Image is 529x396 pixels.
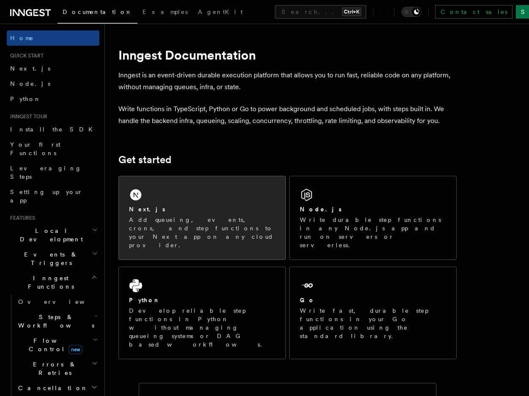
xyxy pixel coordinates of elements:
h2: Go [300,296,315,304]
span: Examples [143,8,188,15]
span: Steps & Workflows [15,313,94,330]
kbd: Ctrl+K [342,8,361,16]
p: Add queueing, events, crons, and step functions to your Next app on any cloud provider. [129,216,275,249]
span: new [69,345,82,354]
span: Your first Functions [10,141,60,156]
a: Next.js [7,61,99,76]
span: Leveraging Steps [10,165,82,180]
button: Search...Ctrl+K [275,5,366,19]
span: Errors & Retries [15,360,92,377]
button: Flow Controlnew [15,333,99,357]
span: Local Development [7,227,92,243]
button: Inngest Functions [7,270,99,294]
span: Inngest Functions [7,274,91,291]
button: Steps & Workflows [15,309,99,333]
a: Node.jsWrite durable step functions in any Node.js app and run on servers or serverless. [289,176,457,260]
span: Inngest tour [7,113,47,120]
a: Get started [118,154,171,166]
button: Cancellation [15,380,99,396]
a: Examples [137,3,193,23]
h1: Inngest Documentation [118,47,457,63]
span: Features [7,215,35,221]
span: Home [10,34,34,42]
a: Install the SDK [7,122,99,137]
span: Next.js [10,65,50,72]
p: Develop reliable step functions in Python without managing queueing systems or DAG based workflows. [129,306,275,349]
span: Events & Triggers [7,250,92,267]
span: Quick start [7,52,44,59]
span: Setting up your app [10,188,83,204]
a: Your first Functions [7,137,99,161]
a: GoWrite fast, durable step functions in your Go application using the standard library. [289,267,457,359]
a: Home [7,30,99,46]
h2: Next.js [129,205,165,213]
a: PythonDevelop reliable step functions in Python without managing queueing systems or DAG based wo... [118,267,286,359]
span: Python [10,96,41,102]
a: Contact sales [435,5,513,19]
span: AgentKit [198,8,243,15]
a: Leveraging Steps [7,161,99,184]
a: Setting up your app [7,184,99,208]
a: Node.js [7,76,99,91]
a: Next.jsAdd queueing, events, crons, and step functions to your Next app on any cloud provider. [118,176,286,260]
p: Write durable step functions in any Node.js app and run on servers or serverless. [300,216,446,249]
a: Documentation [58,3,137,24]
button: Events & Triggers [7,247,99,270]
a: Overview [15,294,99,309]
button: Toggle dark mode [401,7,422,17]
p: Inngest is an event-driven durable execution platform that allows you to run fast, reliable code ... [118,69,457,93]
p: Write fast, durable step functions in your Go application using the standard library. [300,306,446,340]
span: Cancellation [15,384,88,392]
a: Python [7,91,99,107]
h2: Python [129,296,160,304]
span: Overview [18,298,105,305]
p: Write functions in TypeScript, Python or Go to power background and scheduled jobs, with steps bu... [118,103,457,127]
a: AgentKit [193,3,248,23]
span: Install the SDK [10,126,98,133]
button: Local Development [7,223,99,247]
span: Flow Control [15,336,93,353]
span: Node.js [10,80,50,87]
h2: Node.js [300,205,342,213]
button: Errors & Retries [15,357,99,380]
span: Documentation [63,8,132,15]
